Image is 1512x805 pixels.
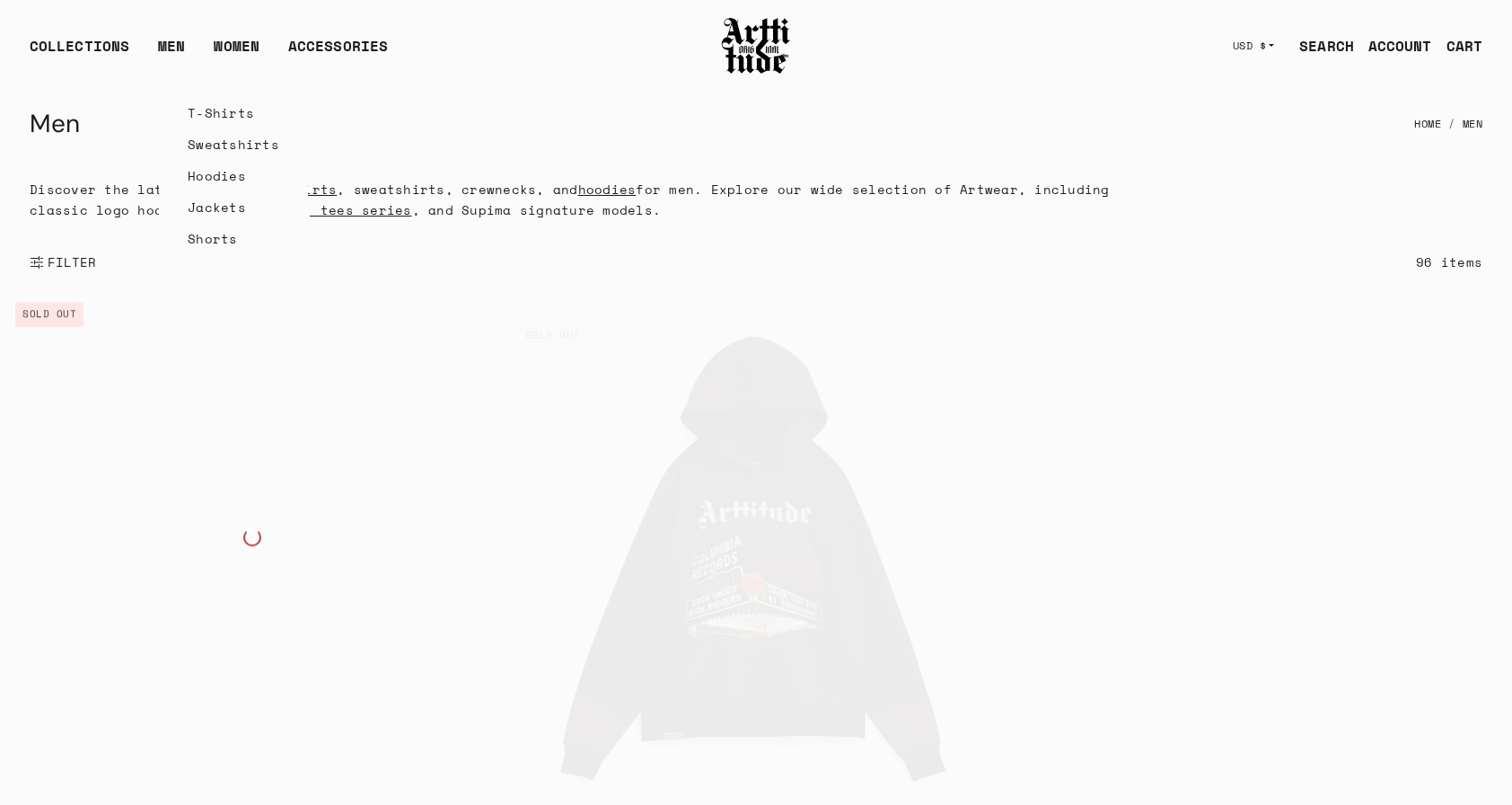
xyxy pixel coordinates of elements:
[519,323,587,349] span: Sold out
[188,223,279,254] a: Shorts
[578,180,637,199] a: hoodies
[1432,28,1482,64] a: Open cart
[288,35,388,71] div: ACCESSORIES
[1441,104,1482,144] li: Men
[158,35,185,71] a: MEN
[188,160,279,191] a: Hoodies
[44,253,97,271] span: FILTER
[15,35,402,71] ul: Main navigation
[1233,39,1267,53] span: USD $
[15,302,84,327] span: Sold out
[1222,26,1286,66] button: USD $
[188,97,279,128] a: T-Shirts
[30,35,129,71] div: COLLECTIONS
[1285,28,1354,64] a: SEARCH
[1446,35,1482,57] div: CART
[1414,104,1441,144] a: Home
[720,15,792,76] img: Arttitude
[188,191,279,223] a: Jackets
[30,102,80,146] h1: Men
[188,128,279,160] a: Sweatshirts
[1,286,504,789] a: Nero Nemesis Classic CrewneckNero Nemesis Classic Crewneck
[30,179,1121,220] p: Discover the latest Arttitude , sweatshirts, crewnecks, and for men. Explore our wide selection o...
[1354,28,1432,64] a: ACCOUNT
[214,35,259,71] a: WOMEN
[1416,252,1482,272] div: 96 items
[30,243,97,282] button: Show filters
